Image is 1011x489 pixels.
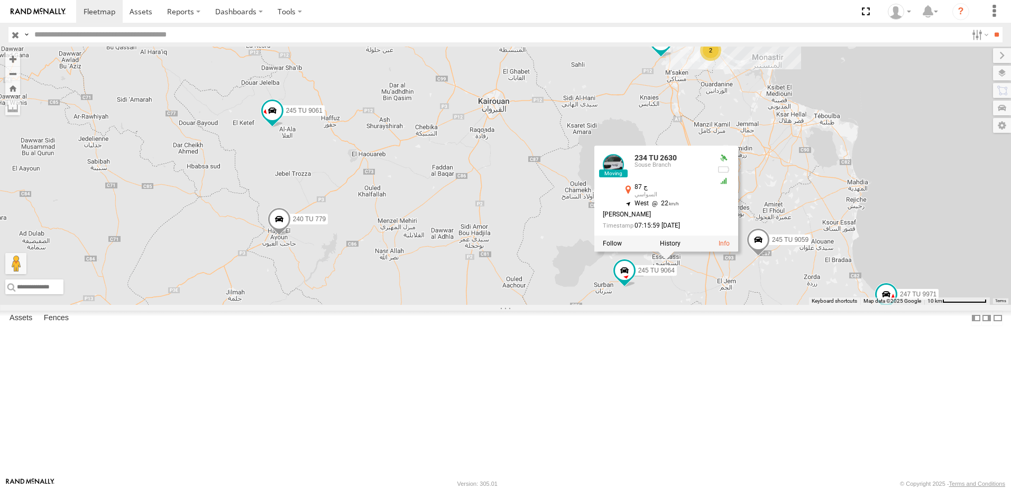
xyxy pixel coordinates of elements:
[603,240,622,248] label: Realtime tracking of Asset
[5,81,20,95] button: Zoom Home
[995,299,1006,303] a: Terms
[635,192,709,198] div: السواسي
[457,481,498,487] div: Version: 305.01
[286,107,323,114] span: 245 TU 9061
[900,481,1005,487] div: © Copyright 2025 -
[6,478,54,489] a: Visit our Website
[293,215,326,223] span: 240 TU 779
[992,311,1003,326] label: Hide Summary Table
[884,4,915,20] div: Nejah Benkhalifa
[5,101,20,115] label: Measure
[863,298,921,304] span: Map data ©2025 Google
[39,311,74,325] label: Fences
[952,3,969,20] i: ?
[11,8,66,15] img: rand-logo.svg
[635,184,709,191] div: ج 87
[900,291,936,298] span: 247 TU 9971
[700,40,721,61] div: 2
[927,298,942,304] span: 10 km
[22,27,31,42] label: Search Query
[924,297,990,305] button: Map Scale: 10 km per 80 pixels
[812,297,857,305] button: Keyboard shortcuts
[5,66,20,81] button: Zoom out
[660,240,681,248] label: View Asset History
[5,52,20,66] button: Zoom in
[603,223,709,230] div: Date/time of location update
[968,27,990,42] label: Search Filter Options
[717,166,730,174] div: No battery health information received from this device.
[719,240,730,248] a: View Asset Details
[717,154,730,162] div: Valid GPS Fix
[949,481,1005,487] a: Terms and Conditions
[5,253,26,274] button: Drag Pegman onto the map to open Street View
[981,311,992,326] label: Dock Summary Table to the Right
[635,153,677,162] a: 234 TU 2630
[971,311,981,326] label: Dock Summary Table to the Left
[603,154,624,175] a: View Asset Details
[4,311,38,325] label: Assets
[638,267,675,275] span: 245 TU 9064
[635,200,649,207] span: West
[993,118,1011,133] label: Map Settings
[772,236,808,243] span: 245 TU 9059
[635,162,709,169] div: Souse Branch
[717,177,730,185] div: GSM Signal = 5
[649,200,679,207] span: 22
[603,212,709,219] div: [PERSON_NAME]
